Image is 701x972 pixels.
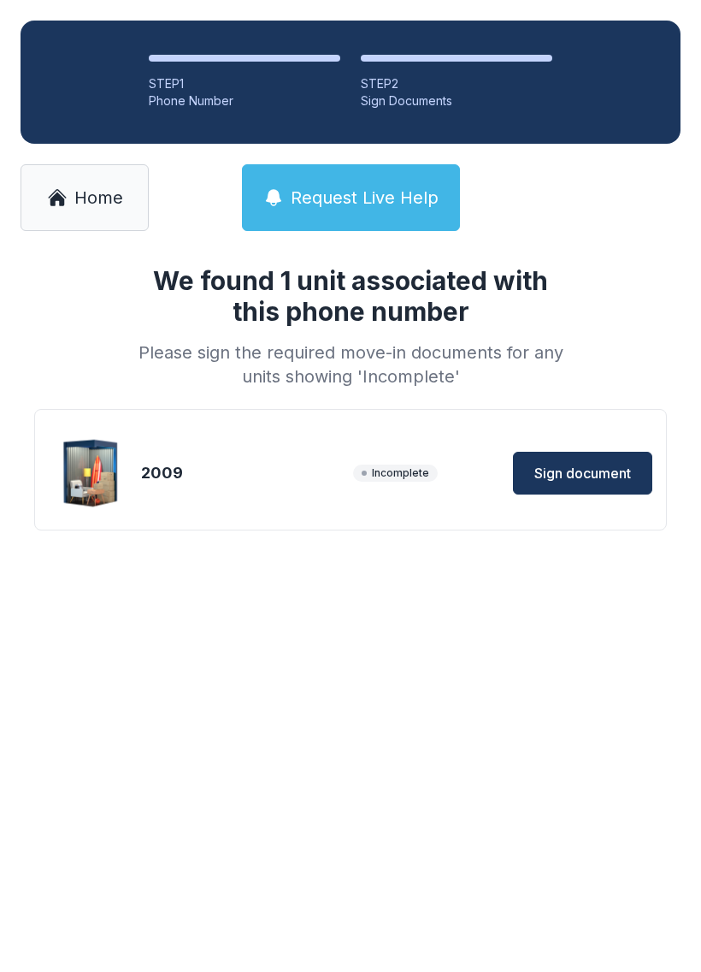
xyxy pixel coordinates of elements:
h1: We found 1 unit associated with this phone number [132,265,569,327]
div: STEP 2 [361,75,552,92]
div: Sign Documents [361,92,552,110]
div: STEP 1 [149,75,340,92]
div: 2009 [141,461,346,485]
span: Request Live Help [291,186,439,210]
span: Sign document [534,463,631,483]
span: Incomplete [353,465,438,482]
div: Please sign the required move-in documents for any units showing 'Incomplete' [132,341,569,388]
div: Phone Number [149,92,340,110]
span: Home [74,186,123,210]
